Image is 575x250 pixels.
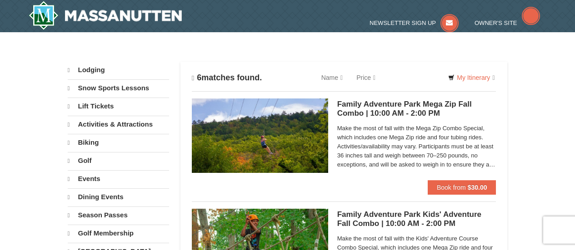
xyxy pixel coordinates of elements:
[428,180,496,195] button: Book from $30.00
[370,20,436,26] span: Newsletter Sign Up
[68,116,169,133] a: Activities & Attractions
[68,98,169,115] a: Lift Tickets
[337,210,496,228] h5: Family Adventure Park Kids' Adventure Fall Combo | 10:00 AM - 2:00 PM
[437,184,466,191] span: Book from
[337,124,496,169] span: Make the most of fall with the Mega Zip Combo Special, which includes one Mega Zip ride and four ...
[468,184,487,191] strong: $30.00
[68,134,169,151] a: Biking
[192,98,328,173] img: 6619925-38-a1eef9ea.jpg
[68,79,169,97] a: Snow Sports Lessons
[68,206,169,224] a: Season Passes
[68,225,169,242] a: Golf Membership
[29,1,182,30] img: Massanutten Resort Logo
[315,69,350,87] a: Name
[350,69,382,87] a: Price
[475,20,540,26] a: Owner's Site
[475,20,517,26] span: Owner's Site
[68,152,169,169] a: Golf
[337,100,496,118] h5: Family Adventure Park Mega Zip Fall Combo | 10:00 AM - 2:00 PM
[68,170,169,187] a: Events
[442,71,500,84] a: My Itinerary
[68,62,169,78] a: Lodging
[68,188,169,206] a: Dining Events
[29,1,182,30] a: Massanutten Resort
[370,20,459,26] a: Newsletter Sign Up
